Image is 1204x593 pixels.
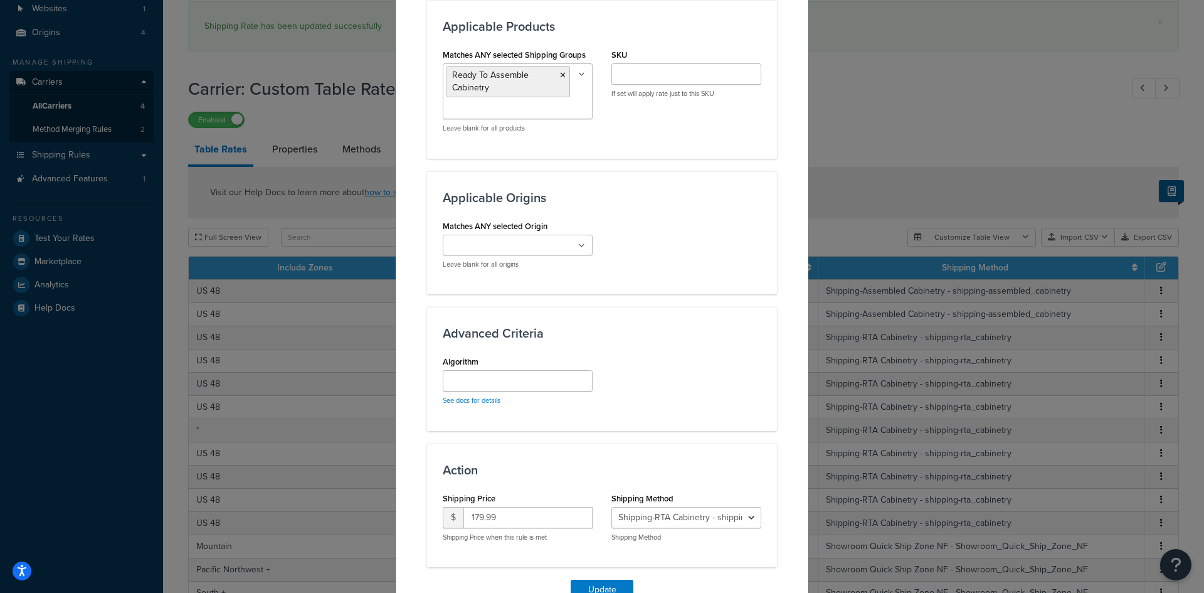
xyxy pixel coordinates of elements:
[611,533,761,542] p: Shipping Method
[443,191,761,205] h3: Applicable Origins
[611,494,673,503] label: Shipping Method
[443,494,495,503] label: Shipping Price
[443,19,761,33] h3: Applicable Products
[611,50,627,60] label: SKU
[443,463,761,477] h3: Action
[443,260,593,269] p: Leave blank for all origins
[443,50,586,60] label: Matches ANY selected Shipping Groups
[452,68,529,94] span: Ready To Assemble Cabinetry
[443,222,547,231] label: Matches ANY selected Origin
[443,507,463,528] span: $
[443,533,593,542] p: Shipping Price when this rule is met
[443,326,761,340] h3: Advanced Criteria
[443,124,593,133] p: Leave blank for all products
[443,395,500,405] a: See docs for details
[443,357,478,366] label: Algorithm
[611,89,761,99] p: If set will apply rate just to this SKU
